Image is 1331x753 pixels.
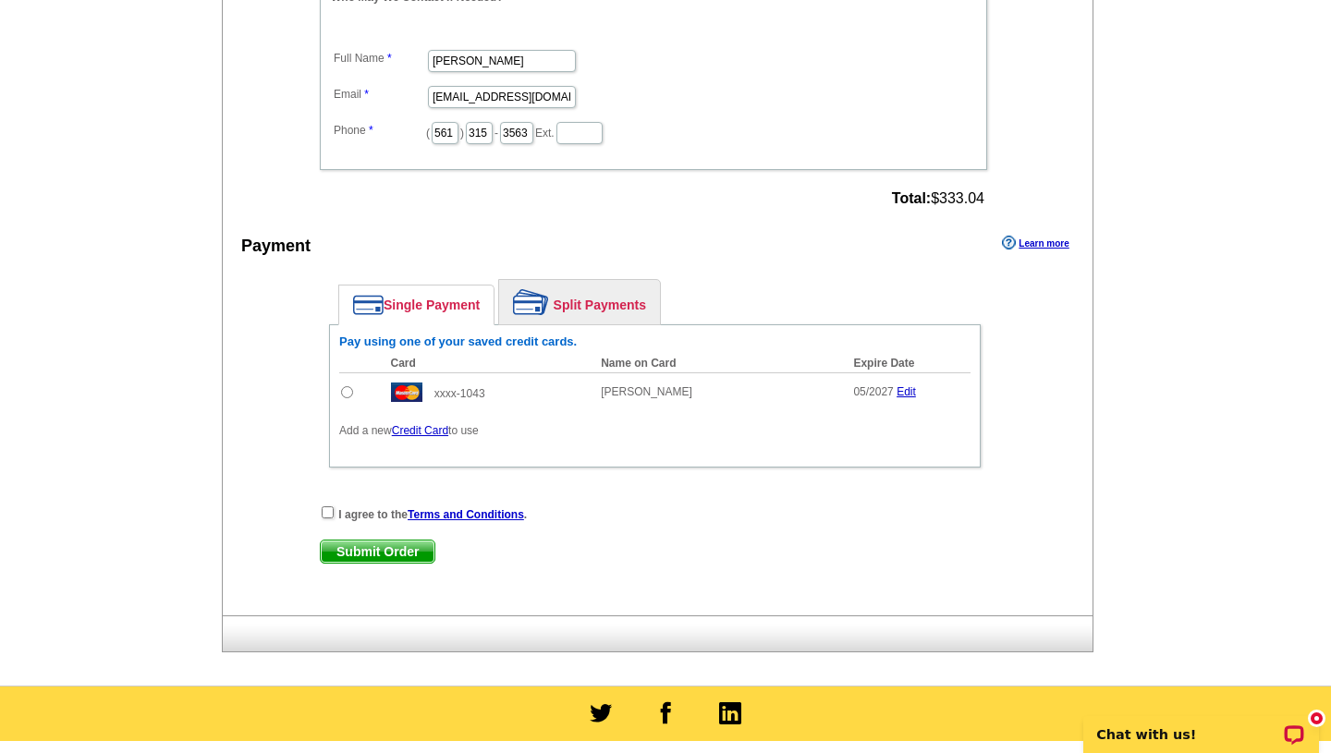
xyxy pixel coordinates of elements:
label: Phone [334,122,426,139]
span: [PERSON_NAME] [601,385,692,398]
th: Name on Card [592,354,844,373]
span: 05/2027 [853,385,893,398]
p: Add a new to use [339,422,971,439]
th: Expire Date [844,354,971,373]
span: xxxx-1043 [434,387,485,400]
label: Full Name [334,50,426,67]
a: Split Payments [499,280,660,324]
a: Credit Card [392,424,448,437]
a: Single Payment [339,285,494,324]
img: single-payment.png [353,295,384,315]
a: Edit [897,385,916,398]
h6: Pay using one of your saved credit cards. [339,334,971,349]
dd: ( ) - Ext. [329,117,978,146]
a: Terms and Conditions [408,508,524,521]
strong: I agree to the . [338,508,527,521]
strong: Total: [892,190,931,206]
img: mast.gif [391,383,422,402]
iframe: LiveChat chat widget [1071,695,1331,753]
th: Card [382,354,592,373]
a: Learn more [1002,236,1068,250]
span: Submit Order [321,540,434,563]
div: Payment [241,234,311,259]
img: split-payment.png [513,289,549,315]
span: $333.04 [892,190,984,207]
label: Email [334,86,426,103]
